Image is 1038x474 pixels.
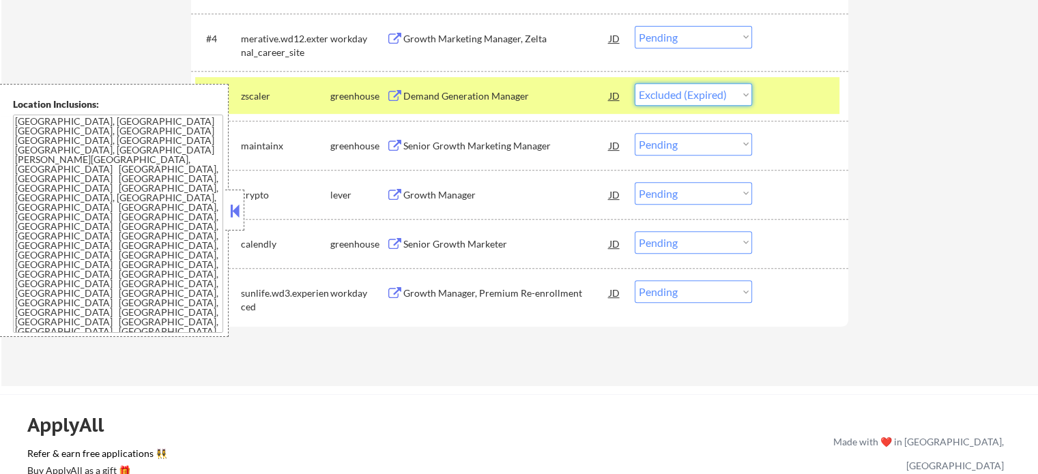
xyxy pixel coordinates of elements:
[608,280,622,305] div: JD
[330,89,386,103] div: greenhouse
[608,133,622,158] div: JD
[13,98,223,111] div: Location Inclusions:
[403,286,609,300] div: Growth Manager, Premium Re-enrollment
[608,231,622,256] div: JD
[330,188,386,202] div: lever
[403,32,609,46] div: Growth Marketing Manager, Zelta
[330,286,386,300] div: workday
[206,32,230,46] div: #4
[608,26,622,50] div: JD
[403,237,609,251] div: Senior Growth Marketer
[241,286,330,313] div: sunlife.wd3.experienced
[403,188,609,202] div: Growth Manager
[241,32,330,59] div: merative.wd12.external_career_site
[27,413,119,436] div: ApplyAll
[403,139,609,153] div: Senior Growth Marketing Manager
[330,237,386,251] div: greenhouse
[608,83,622,108] div: JD
[27,449,548,463] a: Refer & earn free applications 👯‍♀️
[608,182,622,207] div: JD
[241,89,330,103] div: zscaler
[241,188,330,202] div: crypto
[330,139,386,153] div: greenhouse
[330,32,386,46] div: workday
[403,89,609,103] div: Demand Generation Manager
[241,139,330,153] div: maintainx
[241,237,330,251] div: calendly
